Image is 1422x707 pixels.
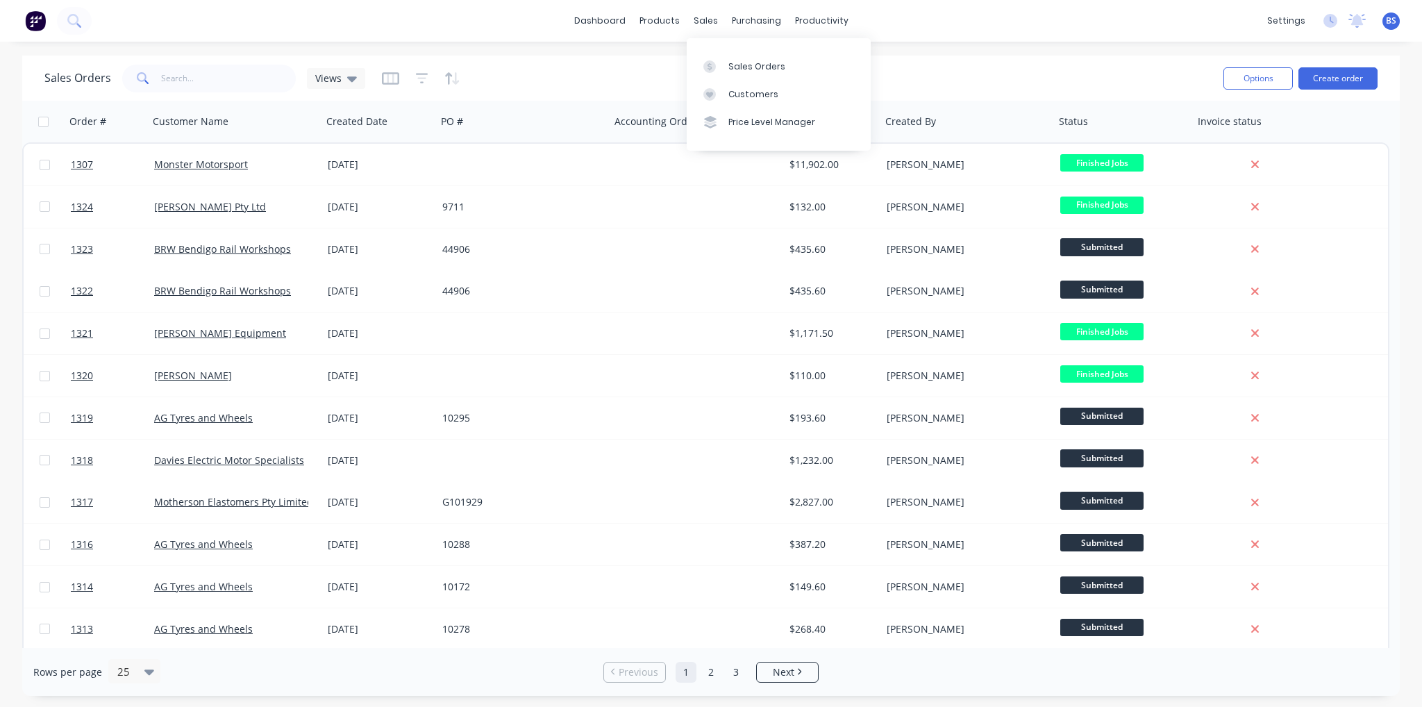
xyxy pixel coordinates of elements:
a: 1322 [71,270,154,312]
div: products [633,10,687,31]
div: [PERSON_NAME] [887,622,1041,636]
div: $435.60 [789,242,871,256]
span: 1307 [71,158,93,172]
a: 1317 [71,481,154,523]
div: [PERSON_NAME] [887,411,1041,425]
div: 9711 [442,200,596,214]
a: 1321 [71,313,154,354]
div: Customer Name [153,115,228,128]
a: [PERSON_NAME] Equipment [154,326,286,340]
div: [DATE] [328,622,431,636]
span: Submitted [1060,238,1144,256]
a: Page 3 [726,662,746,683]
div: [DATE] [328,158,431,172]
div: [DATE] [328,242,431,256]
div: [PERSON_NAME] [887,454,1041,467]
span: BS [1386,15,1396,27]
a: Davies Electric Motor Specialists [154,454,304,467]
a: 1318 [71,440,154,481]
div: [DATE] [328,200,431,214]
div: [PERSON_NAME] [887,369,1041,383]
div: Created Date [326,115,387,128]
button: Options [1223,67,1293,90]
div: Status [1059,115,1088,128]
div: [PERSON_NAME] [887,538,1041,551]
ul: Pagination [598,662,824,683]
div: $268.40 [789,622,871,636]
div: [PERSON_NAME] [887,200,1041,214]
div: Customers [728,88,778,101]
div: [DATE] [328,538,431,551]
div: 10295 [442,411,596,425]
a: Page 2 [701,662,721,683]
div: productivity [788,10,855,31]
button: Create order [1298,67,1378,90]
div: [DATE] [328,411,431,425]
a: AG Tyres and Wheels [154,622,253,635]
span: Submitted [1060,281,1144,298]
span: 1317 [71,495,93,509]
a: AG Tyres and Wheels [154,538,253,551]
span: Next [773,665,794,679]
div: [DATE] [328,326,431,340]
a: 1323 [71,228,154,270]
a: AG Tyres and Wheels [154,411,253,424]
span: 1323 [71,242,93,256]
span: Submitted [1060,619,1144,636]
a: [PERSON_NAME] Pty Ltd [154,200,266,213]
div: $193.60 [789,411,871,425]
a: 1324 [71,186,154,228]
div: sales [687,10,725,31]
span: 1322 [71,284,93,298]
div: $110.00 [789,369,871,383]
a: 1307 [71,144,154,185]
h1: Sales Orders [44,72,111,85]
div: Order # [69,115,106,128]
a: BRW Bendigo Rail Workshops [154,284,291,297]
span: 1324 [71,200,93,214]
span: Finished Jobs [1060,154,1144,172]
a: BRW Bendigo Rail Workshops [154,242,291,256]
div: PO # [441,115,463,128]
div: $149.60 [789,580,871,594]
a: Price Level Manager [687,108,871,136]
div: 10288 [442,538,596,551]
a: [PERSON_NAME] [154,369,232,382]
div: 10172 [442,580,596,594]
a: AG Tyres and Wheels [154,580,253,593]
div: [PERSON_NAME] [887,495,1041,509]
span: Finished Jobs [1060,323,1144,340]
span: 1319 [71,411,93,425]
div: [DATE] [328,284,431,298]
div: [DATE] [328,580,431,594]
a: Sales Orders [687,52,871,80]
div: $435.60 [789,284,871,298]
div: [DATE] [328,369,431,383]
div: settings [1260,10,1312,31]
div: [PERSON_NAME] [887,284,1041,298]
div: Created By [885,115,936,128]
div: 10278 [442,622,596,636]
a: 1320 [71,355,154,397]
a: dashboard [567,10,633,31]
a: 1314 [71,566,154,608]
img: Factory [25,10,46,31]
a: Page 1 is your current page [676,662,696,683]
span: Submitted [1060,534,1144,551]
a: Customers [687,81,871,108]
span: Submitted [1060,449,1144,467]
span: Finished Jobs [1060,365,1144,383]
span: 1320 [71,369,93,383]
span: 1318 [71,454,93,467]
span: Previous [619,665,658,679]
span: 1314 [71,580,93,594]
a: Previous page [604,665,665,679]
div: [PERSON_NAME] [887,158,1041,172]
div: Sales Orders [728,60,785,73]
div: $132.00 [789,200,871,214]
div: Invoice status [1198,115,1262,128]
div: 44906 [442,242,596,256]
span: 1321 [71,326,93,340]
div: G101929 [442,495,596,509]
span: 1316 [71,538,93,551]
